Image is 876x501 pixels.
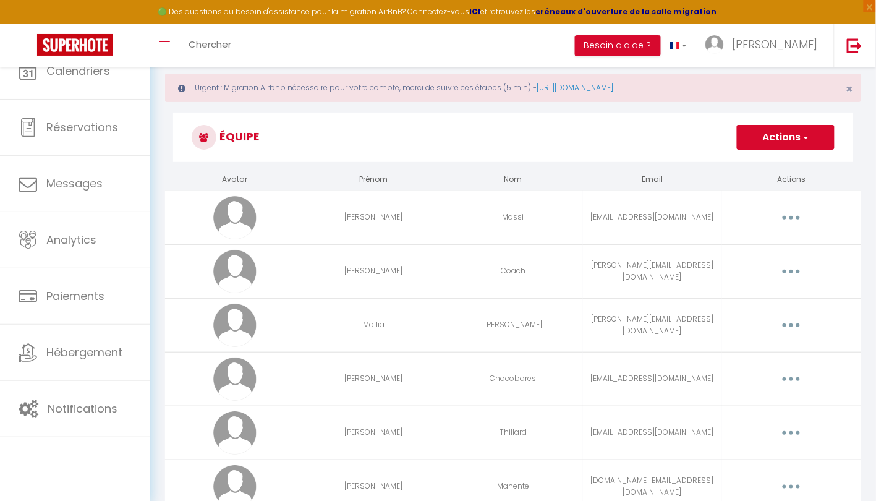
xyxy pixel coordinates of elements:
a: ... [PERSON_NAME] [696,24,834,67]
img: logout [847,38,862,53]
td: Chocobares [443,352,582,406]
button: Actions [737,125,835,150]
button: Close [846,83,853,95]
td: [PERSON_NAME] [304,352,443,406]
span: [PERSON_NAME] [732,36,819,52]
span: Paiements [46,288,104,304]
td: [EMAIL_ADDRESS][DOMAIN_NAME] [583,191,722,244]
img: Super Booking [37,34,113,56]
td: [PERSON_NAME] [304,244,443,298]
img: avatar.png [213,411,257,455]
img: avatar.png [213,196,257,239]
span: × [846,81,853,96]
span: Chercher [189,38,231,51]
td: [PERSON_NAME] [443,298,582,352]
a: Chercher [179,24,240,67]
th: Avatar [165,169,304,191]
span: Messages [46,176,103,191]
td: Coach [443,244,582,298]
div: Urgent : Migration Airbnb nécessaire pour votre compte, merci de suivre ces étapes (5 min) - [165,74,861,102]
span: Hébergement [46,345,122,360]
img: avatar.png [213,250,257,293]
span: Réservations [46,119,118,135]
td: Mallia [304,298,443,352]
td: [EMAIL_ADDRESS][DOMAIN_NAME] [583,406,722,460]
span: Analytics [46,232,96,247]
span: Notifications [48,401,117,416]
th: Prénom [304,169,443,191]
td: [PERSON_NAME][EMAIL_ADDRESS][DOMAIN_NAME] [583,298,722,352]
td: Thillard [443,406,582,460]
a: créneaux d'ouverture de la salle migration [535,6,717,17]
th: Email [583,169,722,191]
img: avatar.png [213,304,257,347]
span: Calendriers [46,63,110,79]
img: avatar.png [213,358,257,401]
a: ICI [469,6,480,17]
td: [PERSON_NAME][EMAIL_ADDRESS][DOMAIN_NAME] [583,244,722,298]
td: [EMAIL_ADDRESS][DOMAIN_NAME] [583,352,722,406]
td: [PERSON_NAME] [304,191,443,244]
button: Besoin d'aide ? [575,35,661,56]
th: Nom [443,169,582,191]
img: ... [705,35,724,54]
a: [URL][DOMAIN_NAME] [537,82,613,93]
td: Massi [443,191,582,244]
td: [PERSON_NAME] [304,406,443,460]
th: Actions [722,169,861,191]
h3: Équipe [173,113,853,162]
